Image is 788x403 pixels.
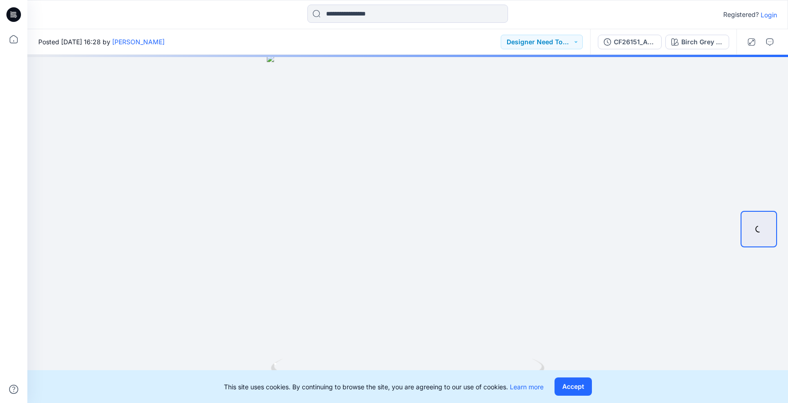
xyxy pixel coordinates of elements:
p: Registered? [723,9,759,20]
button: Accept [555,377,592,396]
a: Learn more [510,383,544,391]
button: Birch Grey / Light Silver [665,35,729,49]
a: [PERSON_NAME] [112,38,165,46]
p: Login [761,10,777,20]
div: CF26151_ADM_AW Pique Double Knit FZ [DATE] [614,37,656,47]
p: This site uses cookies. By continuing to browse the site, you are agreeing to our use of cookies. [224,382,544,392]
div: Birch Grey / Light Silver [681,37,723,47]
button: CF26151_ADM_AW Pique Double Knit FZ [DATE] [598,35,662,49]
span: Posted [DATE] 16:28 by [38,37,165,47]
